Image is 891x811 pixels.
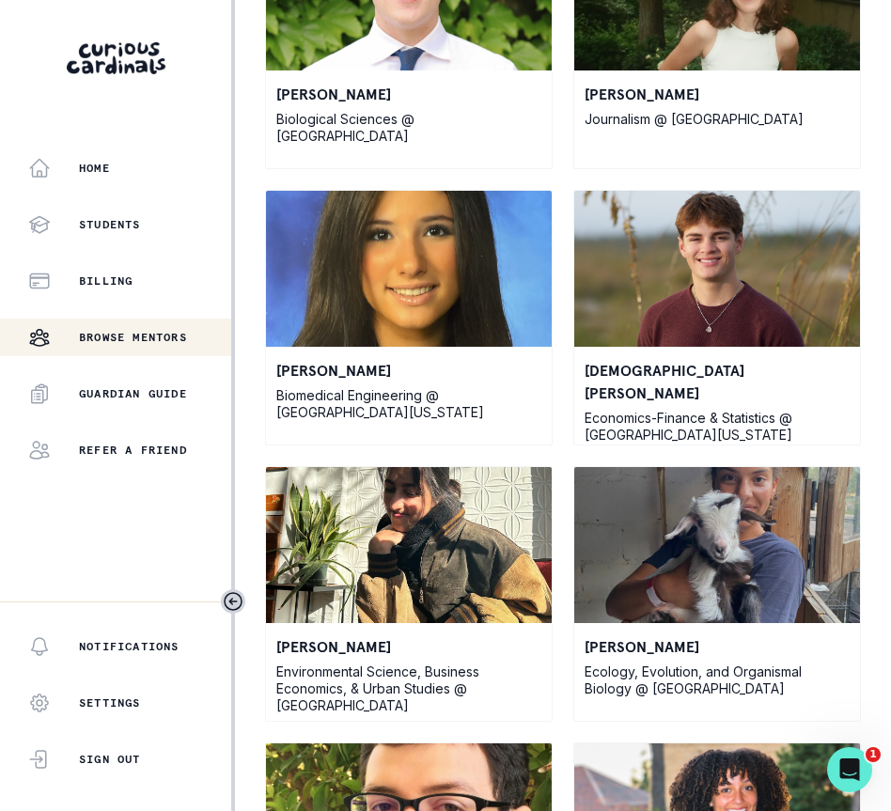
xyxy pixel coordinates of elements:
[79,443,187,458] p: Refer a friend
[276,387,541,421] p: Biomedical Engineering @ [GEOGRAPHIC_DATA][US_STATE]
[266,467,552,623] img: Iman K.'s profile photo
[79,752,141,767] p: Sign Out
[574,191,860,347] img: Christian L.'s profile photo
[266,191,552,347] img: Sophia R.'s profile photo
[276,111,541,145] p: Biological Sciences @ [GEOGRAPHIC_DATA]
[265,190,553,445] a: Sophia R.'s profile photo[PERSON_NAME]Biomedical Engineering @ [GEOGRAPHIC_DATA][US_STATE]
[276,83,541,105] p: [PERSON_NAME]
[585,410,850,444] p: Economics-Finance & Statistics @ [GEOGRAPHIC_DATA][US_STATE]
[276,359,541,382] p: [PERSON_NAME]
[585,359,850,404] p: [DEMOGRAPHIC_DATA][PERSON_NAME]
[79,217,141,232] p: Students
[221,589,245,614] button: Toggle sidebar
[79,695,141,710] p: Settings
[585,111,850,128] p: Journalism @ [GEOGRAPHIC_DATA]
[585,663,850,697] p: Ecology, Evolution, and Organismal Biology @ [GEOGRAPHIC_DATA]
[573,190,861,445] a: Christian L.'s profile photo[DEMOGRAPHIC_DATA][PERSON_NAME]Economics-Finance & Statistics @ [GEOG...
[79,330,187,345] p: Browse Mentors
[866,747,881,762] span: 1
[276,635,541,658] p: [PERSON_NAME]
[79,161,110,176] p: Home
[79,386,187,401] p: Guardian Guide
[585,83,850,105] p: [PERSON_NAME]
[276,663,541,714] p: Environmental Science, Business Economics, & Urban Studies @ [GEOGRAPHIC_DATA]
[265,466,553,722] a: Iman K.'s profile photo[PERSON_NAME]Environmental Science, Business Economics, & Urban Studies @ ...
[67,42,165,74] img: Curious Cardinals Logo
[574,467,860,623] img: Katya S.'s profile photo
[79,273,133,289] p: Billing
[79,639,180,654] p: Notifications
[585,635,850,658] p: [PERSON_NAME]
[573,466,861,722] a: Katya S.'s profile photo[PERSON_NAME]Ecology, Evolution, and Organismal Biology @ [GEOGRAPHIC_DATA]
[827,747,872,792] iframe: Intercom live chat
